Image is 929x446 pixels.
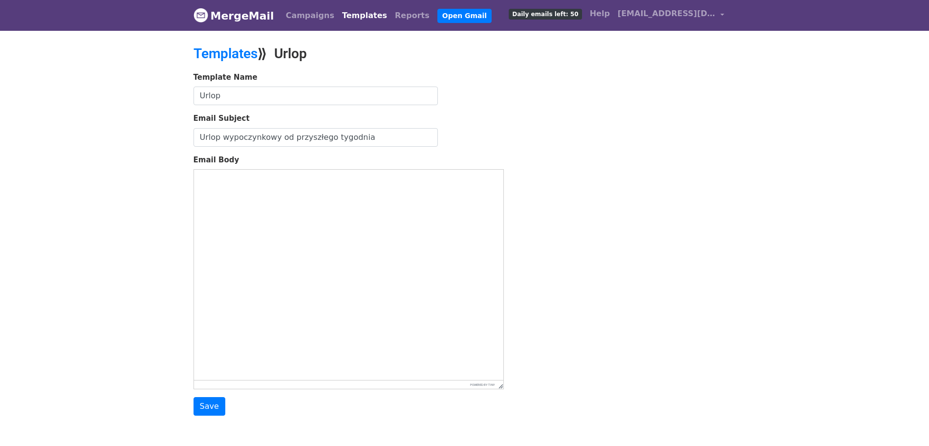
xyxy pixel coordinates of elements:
div: Resize [495,380,503,389]
span: [EMAIL_ADDRESS][DOMAIN_NAME] [618,8,715,20]
a: Campaigns [282,6,338,25]
a: Open Gmail [437,9,492,23]
a: Daily emails left: 50 [505,4,585,23]
a: Help [586,4,614,23]
a: Powered by Tiny [470,383,495,386]
iframe: Rich Text Area. Press ALT-0 for help. [194,170,503,380]
label: Email Subject [194,113,250,124]
input: Save [194,397,225,416]
span: Daily emails left: 50 [509,9,582,20]
h2: ⟫ Urlop [194,45,550,62]
label: Template Name [194,72,258,83]
a: Reports [391,6,433,25]
a: Templates [338,6,391,25]
img: MergeMail logo [194,8,208,22]
label: Email Body [194,155,239,166]
a: MergeMail [194,5,274,26]
a: Templates [194,45,258,62]
a: [EMAIL_ADDRESS][DOMAIN_NAME] [614,4,728,27]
